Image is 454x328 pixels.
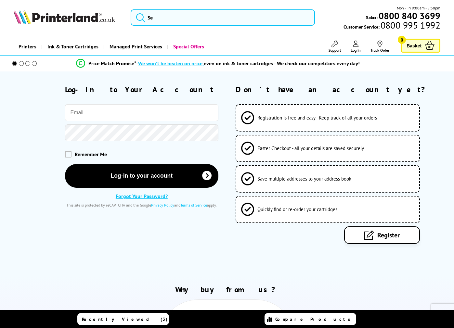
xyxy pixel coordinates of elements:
a: Printers [14,38,41,55]
span: Sales: [366,14,378,20]
span: Register [377,231,400,239]
input: Se [131,9,315,26]
li: modal_Promise [3,58,433,69]
a: Terms of Service [180,203,207,208]
span: We won’t be beaten on price, [138,60,204,67]
span: Faster Checkout - all your details are saved securely [257,145,364,151]
img: Printerland Logo [14,10,115,24]
span: Price Match Promise* [88,60,136,67]
span: Compare Products [275,316,354,322]
input: Email [65,104,219,121]
a: Basket 0 [401,39,440,53]
button: Log-in to your account [65,164,219,188]
a: Register [344,226,420,244]
span: Recently Viewed (3) [82,316,168,322]
span: Quickly find or re-order your cartridges [257,206,337,212]
span: Save multiple addresses to your address book [257,176,351,182]
a: Compare Products [265,313,356,325]
h2: Don't have an account yet? [236,84,440,95]
span: Support [329,48,341,53]
div: This site is protected by reCAPTCHA and the Google and apply. [65,203,219,208]
span: Mon - Fri 9:00am - 5:30pm [397,5,440,11]
a: Privacy Policy [151,203,174,208]
a: Log In [351,41,361,53]
span: Customer Service: [344,22,440,30]
span: Remember Me [75,151,107,158]
span: Basket [407,41,422,50]
h2: Why buy from us? [14,284,440,295]
a: Special Offers [167,38,209,55]
h2: Log-in to Your Account [65,84,219,95]
div: - even on ink & toner cartridges - We check our competitors every day! [136,60,360,67]
span: Registration is free and easy - Keep track of all your orders [257,115,377,121]
a: Ink & Toner Cartridges [41,38,103,55]
a: Forgot Your Password? [116,193,168,199]
a: Recently Viewed (3) [77,313,169,325]
a: Support [329,41,341,53]
a: Managed Print Services [103,38,167,55]
span: 0800 995 1992 [380,22,440,28]
span: Ink & Toner Cartridges [47,38,98,55]
b: 0800 840 3699 [379,10,440,22]
a: Track Order [370,41,389,53]
a: Printerland Logo [14,10,123,25]
a: 0800 840 3699 [378,13,440,19]
span: Log In [351,48,361,53]
span: 0 [398,36,406,44]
